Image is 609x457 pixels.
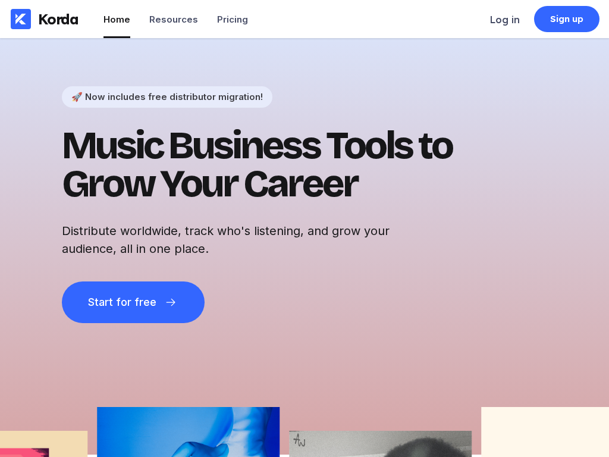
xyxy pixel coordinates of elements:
div: Korda [38,10,79,28]
div: Start for free [88,296,156,308]
div: Home [103,14,130,25]
h1: Music Business Tools to Grow Your Career [62,127,490,203]
h2: Distribute worldwide, track who's listening, and grow your audience, all in one place. [62,222,442,258]
a: Sign up [534,6,599,32]
div: 🚀 Now includes free distributor migration! [71,91,263,102]
div: Log in [490,14,520,26]
div: Sign up [550,13,584,25]
div: Pricing [217,14,248,25]
button: Start for free [62,281,205,323]
div: Resources [149,14,198,25]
